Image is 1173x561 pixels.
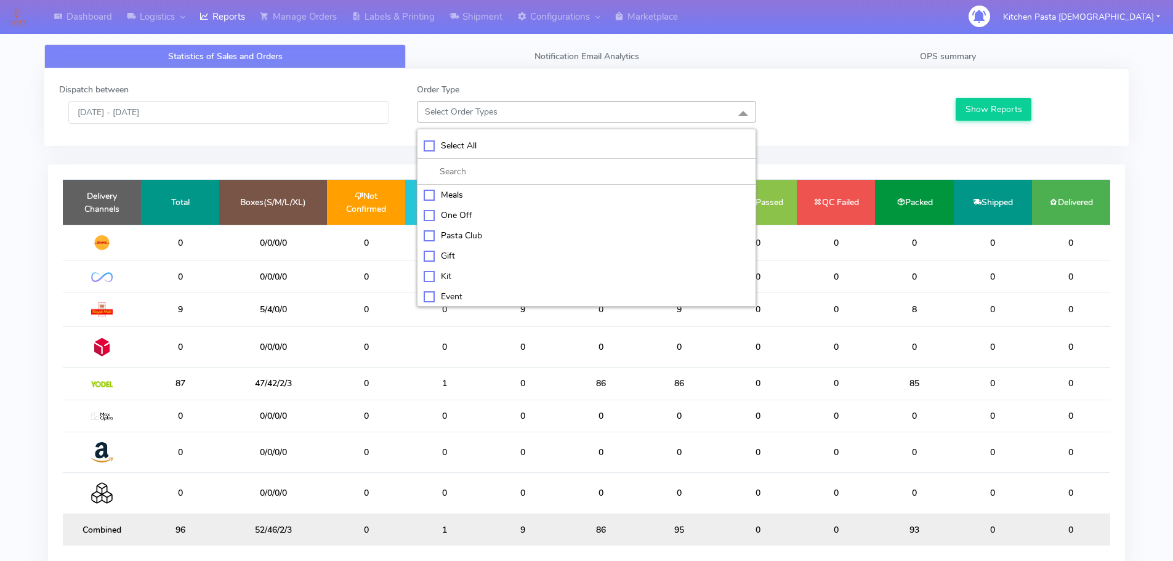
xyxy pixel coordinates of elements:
[483,326,562,367] td: 0
[719,225,797,260] td: 0
[719,180,797,225] td: QC Passed
[1032,225,1110,260] td: 0
[424,249,749,262] div: Gift
[219,180,327,225] td: Boxes(S/M/L/XL)
[327,326,405,367] td: 0
[68,101,389,124] input: Pick the Daterange
[954,326,1032,367] td: 0
[797,326,875,367] td: 0
[562,432,640,472] td: 0
[405,326,483,367] td: 0
[327,368,405,400] td: 0
[405,514,483,546] td: 1
[797,260,875,293] td: 0
[640,432,719,472] td: 0
[534,50,639,62] span: Notification Email Analytics
[219,225,327,260] td: 0/0/0/0
[141,432,219,472] td: 0
[405,400,483,432] td: 0
[405,260,483,293] td: 0
[141,514,219,546] td: 96
[219,473,327,514] td: 0/0/0/0
[1032,326,1110,367] td: 0
[483,400,562,432] td: 0
[417,83,459,96] label: Order Type
[875,225,953,260] td: 0
[954,293,1032,326] td: 0
[797,368,875,400] td: 0
[424,209,749,222] div: One Off
[954,432,1032,472] td: 0
[1032,432,1110,472] td: 0
[424,290,749,303] div: Event
[1032,514,1110,546] td: 0
[719,400,797,432] td: 0
[640,473,719,514] td: 0
[875,400,953,432] td: 0
[640,293,719,326] td: 9
[920,50,976,62] span: OPS summary
[994,4,1169,30] button: Kitchen Pasta [DEMOGRAPHIC_DATA]
[562,368,640,400] td: 86
[219,260,327,293] td: 0/0/0/0
[1032,180,1110,225] td: Delivered
[719,260,797,293] td: 0
[483,514,562,546] td: 9
[875,326,953,367] td: 0
[141,180,219,225] td: Total
[91,302,113,317] img: Royal Mail
[562,473,640,514] td: 0
[562,293,640,326] td: 0
[562,514,640,546] td: 86
[954,514,1032,546] td: 0
[219,432,327,472] td: 0/0/0/0
[875,473,953,514] td: 0
[797,514,875,546] td: 0
[141,293,219,326] td: 9
[954,473,1032,514] td: 0
[405,432,483,472] td: 0
[91,336,113,358] img: DPD
[797,293,875,326] td: 0
[219,514,327,546] td: 52/46/2/3
[640,368,719,400] td: 86
[954,225,1032,260] td: 0
[483,368,562,400] td: 0
[956,98,1031,121] button: Show Reports
[44,44,1129,68] ul: Tabs
[483,473,562,514] td: 0
[405,225,483,260] td: 0
[219,400,327,432] td: 0/0/0/0
[168,50,283,62] span: Statistics of Sales and Orders
[219,293,327,326] td: 5/4/0/0
[219,368,327,400] td: 47/42/2/3
[640,400,719,432] td: 0
[797,473,875,514] td: 0
[1032,473,1110,514] td: 0
[327,260,405,293] td: 0
[719,293,797,326] td: 0
[327,514,405,546] td: 0
[327,400,405,432] td: 0
[954,368,1032,400] td: 0
[640,514,719,546] td: 95
[1032,260,1110,293] td: 0
[424,165,749,178] input: multiselect-search
[640,326,719,367] td: 0
[797,432,875,472] td: 0
[405,368,483,400] td: 1
[875,368,953,400] td: 85
[562,326,640,367] td: 0
[327,473,405,514] td: 0
[954,400,1032,432] td: 0
[425,106,498,118] span: Select Order Types
[719,368,797,400] td: 0
[141,400,219,432] td: 0
[141,225,219,260] td: 0
[327,432,405,472] td: 0
[875,260,953,293] td: 0
[91,272,113,283] img: OnFleet
[424,270,749,283] div: Kit
[424,188,749,201] div: Meals
[141,473,219,514] td: 0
